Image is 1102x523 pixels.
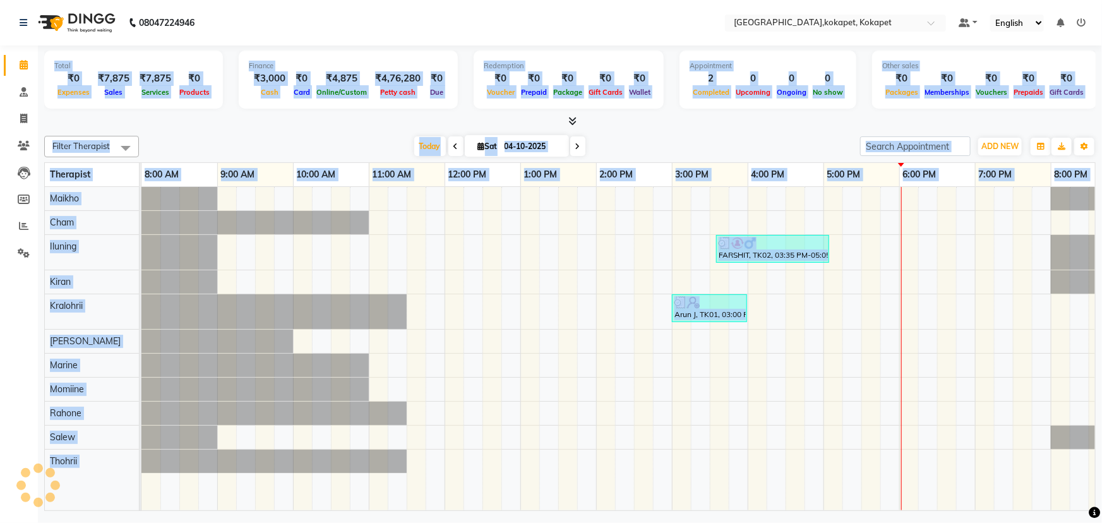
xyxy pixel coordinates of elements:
[54,88,93,97] span: Expenses
[50,241,76,252] span: Iluning
[673,296,746,320] div: Arun J, TK01, 03:00 PM-04:00 PM, Foot Reflexology 60min (₹3000)
[550,71,585,86] div: ₹0
[981,141,1019,151] span: ADD NEW
[733,71,774,86] div: 0
[550,88,585,97] span: Package
[585,88,626,97] span: Gift Cards
[882,61,1087,71] div: Other sales
[1010,71,1046,86] div: ₹0
[733,88,774,97] span: Upcoming
[313,88,370,97] span: Online/Custom
[690,88,733,97] span: Completed
[414,136,446,156] span: Today
[882,71,921,86] div: ₹0
[218,165,258,184] a: 9:00 AM
[176,88,213,97] span: Products
[249,71,290,86] div: ₹3,000
[445,165,490,184] a: 12:00 PM
[1046,88,1087,97] span: Gift Cards
[748,165,788,184] a: 4:00 PM
[717,237,828,261] div: FARSHIT, TK02, 03:35 PM-05:05 PM, Foot Reflexology 45min (₹2250),Foot Reflexology 45min (₹2250)
[774,88,810,97] span: Ongoing
[521,165,561,184] a: 1:00 PM
[50,193,79,204] span: Maikho
[50,431,75,443] span: Salew
[294,165,339,184] a: 10:00 AM
[501,137,564,156] input: 2025-10-04
[626,71,654,86] div: ₹0
[50,455,77,467] span: Thohrii
[141,165,182,184] a: 8:00 AM
[921,71,973,86] div: ₹0
[585,71,626,86] div: ₹0
[32,5,119,40] img: logo
[50,335,121,347] span: [PERSON_NAME]
[518,71,550,86] div: ₹0
[484,88,518,97] span: Voucher
[50,169,90,180] span: Therapist
[1010,88,1046,97] span: Prepaids
[484,61,654,71] div: Redemption
[258,88,282,97] span: Cash
[484,71,518,86] div: ₹0
[673,165,712,184] a: 3:00 PM
[1046,71,1087,86] div: ₹0
[249,61,448,71] div: Finance
[973,88,1010,97] span: Vouchers
[50,383,84,395] span: Momiine
[973,71,1010,86] div: ₹0
[50,359,78,371] span: Marine
[102,88,126,97] span: Sales
[518,88,550,97] span: Prepaid
[774,71,810,86] div: 0
[921,88,973,97] span: Memberships
[475,141,501,151] span: Sat
[810,71,846,86] div: 0
[377,88,419,97] span: Petty cash
[1051,165,1091,184] a: 8:00 PM
[50,276,71,287] span: Kiran
[54,71,93,86] div: ₹0
[810,88,846,97] span: No show
[290,71,313,86] div: ₹0
[860,136,971,156] input: Search Appointment
[50,407,81,419] span: Rahone
[176,71,213,86] div: ₹0
[824,165,864,184] a: 5:00 PM
[370,71,426,86] div: ₹4,76,280
[138,88,172,97] span: Services
[290,88,313,97] span: Card
[369,165,415,184] a: 11:00 AM
[139,5,195,40] b: 08047224946
[976,165,1015,184] a: 7:00 PM
[626,88,654,97] span: Wallet
[426,71,448,86] div: ₹0
[882,88,921,97] span: Packages
[93,71,135,86] div: ₹7,875
[313,71,370,86] div: ₹4,875
[427,88,446,97] span: Due
[50,300,83,311] span: Kralohrii
[135,71,176,86] div: ₹7,875
[52,141,110,151] span: Filter Therapist
[900,165,940,184] a: 6:00 PM
[690,71,733,86] div: 2
[50,217,74,228] span: Cham
[978,138,1022,155] button: ADD NEW
[597,165,637,184] a: 2:00 PM
[54,61,213,71] div: Total
[690,61,846,71] div: Appointment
